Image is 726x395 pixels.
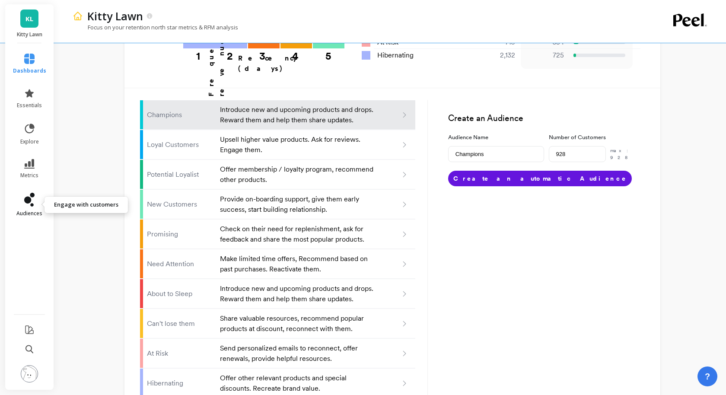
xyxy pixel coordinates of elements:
[220,254,375,274] p: Make limited time offers, Recommend based on past purchases. Reactivate them.
[147,169,215,180] p: Potential Loyalist
[17,102,42,109] span: essentials
[220,224,375,245] p: Check on their need for replenishment, ask for feedback and share the most popular products.
[448,146,544,162] input: e.g. Black friday
[246,49,279,58] div: 3
[147,199,215,210] p: New Customers
[220,194,375,215] p: Provide on-boarding support, give them early success, start building relationship.
[147,110,215,120] p: Champions
[448,133,544,142] label: Audience Name
[697,366,717,386] button: ?
[25,14,33,24] span: KL
[526,50,564,61] p: 725
[220,105,375,125] p: Introduce new and upcoming products and drops. Reward them and help them share updates.
[220,313,375,334] p: Share valuable resources, recommend popular products at discount, reconnect with them.
[147,378,215,389] p: Hibernating
[549,133,645,142] label: Number of Customers
[220,343,375,364] p: Send personalized emails to reconnect, offer renewals, provide helpful resources.
[147,289,215,299] p: About to Sleep
[20,138,39,145] span: explore
[312,49,344,58] div: 5
[147,229,215,239] p: Promising
[20,172,38,179] span: metrics
[213,49,246,58] div: 2
[14,31,45,38] p: Kitty Lawn
[87,9,143,23] p: Kitty Lawn
[147,140,215,150] p: Loyal Customers
[377,50,414,61] span: Hibernating
[73,23,238,31] p: Focus on your retention north star metrics & RFM analysis
[220,134,375,155] p: Upsell higher value products. Ask for reviews. Engage them.
[220,373,375,394] p: Offer other relevant products and special discounts. Recreate brand value.
[549,146,606,162] input: e.g. 500
[705,370,710,382] span: ?
[147,348,215,359] p: At Risk
[16,210,42,217] span: audiences
[448,171,632,186] button: Create an automatic Audience
[448,112,645,125] h3: Create an Audience
[279,49,312,58] div: 4
[220,284,375,304] p: Introduce new and upcoming products and drops. Reward them and help them share updates.
[21,365,38,382] img: profile picture
[147,259,215,269] p: Need Attention
[73,11,83,21] img: header icon
[13,67,46,74] span: dashboards
[147,319,215,329] p: Can't lose them
[464,50,526,61] div: 2,132
[180,49,216,58] div: 1
[610,147,645,161] p: max: 928
[220,164,375,185] p: Offer membership / loyalty program, recommend other products.
[238,53,344,74] p: Recency (days)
